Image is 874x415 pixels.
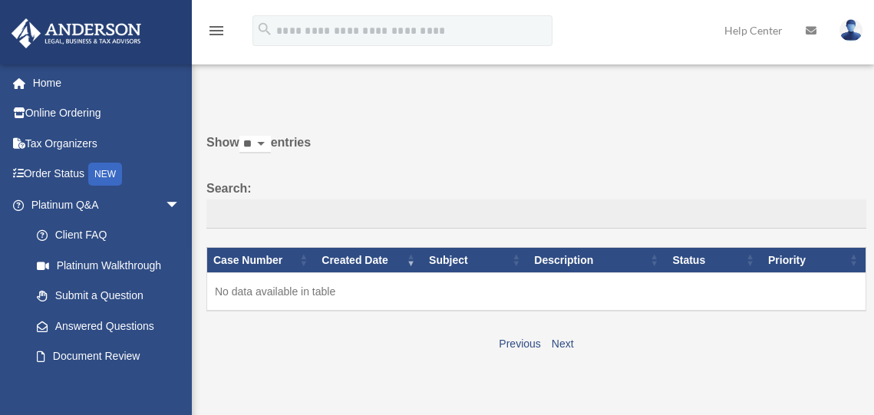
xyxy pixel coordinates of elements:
th: Description: activate to sort column ascending [528,247,666,273]
a: menu [207,27,226,40]
select: Showentries [239,136,271,153]
a: Next [552,338,574,350]
th: Priority: activate to sort column ascending [762,247,866,273]
a: Online Ordering [11,98,203,129]
span: arrow_drop_down [165,189,196,221]
td: No data available in table [207,273,866,311]
input: Search: [206,199,866,229]
a: Platinum Q&Aarrow_drop_down [11,189,196,220]
a: Tax Organizers [11,128,203,159]
th: Created Date: activate to sort column ascending [315,247,423,273]
th: Status: activate to sort column ascending [666,247,762,273]
label: Show entries [206,132,866,169]
img: User Pic [839,19,862,41]
a: Home [11,68,203,98]
th: Subject: activate to sort column ascending [423,247,528,273]
i: menu [207,21,226,40]
a: Previous [499,338,540,350]
th: Case Number: activate to sort column ascending [207,247,316,273]
a: Client FAQ [21,220,196,251]
a: Answered Questions [21,311,188,341]
a: Platinum Walkthrough [21,250,196,281]
a: Document Review [21,341,196,372]
a: Submit a Question [21,281,196,311]
img: Anderson Advisors Platinum Portal [7,18,146,48]
a: Order StatusNEW [11,159,203,190]
div: NEW [88,163,122,186]
label: Search: [206,178,866,229]
i: search [256,21,273,38]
